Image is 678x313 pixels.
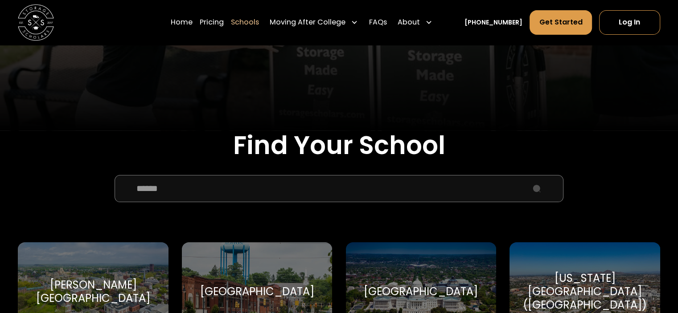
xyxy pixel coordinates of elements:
div: Moving After College [266,10,362,35]
a: FAQs [369,10,386,35]
h2: Find Your School [18,130,660,161]
img: Storage Scholars main logo [18,4,54,41]
a: Home [171,10,193,35]
a: [PHONE_NUMBER] [464,18,522,27]
div: [PERSON_NAME][GEOGRAPHIC_DATA] [29,278,157,305]
a: Schools [231,10,259,35]
div: [US_STATE][GEOGRAPHIC_DATA] ([GEOGRAPHIC_DATA]) [520,272,649,312]
a: Get Started [530,10,592,34]
div: [GEOGRAPHIC_DATA] [364,285,478,298]
a: Pricing [200,10,224,35]
a: Log In [599,10,660,34]
div: About [394,10,436,35]
div: Moving After College [270,17,345,28]
div: [GEOGRAPHIC_DATA] [200,285,314,298]
div: About [398,17,420,28]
